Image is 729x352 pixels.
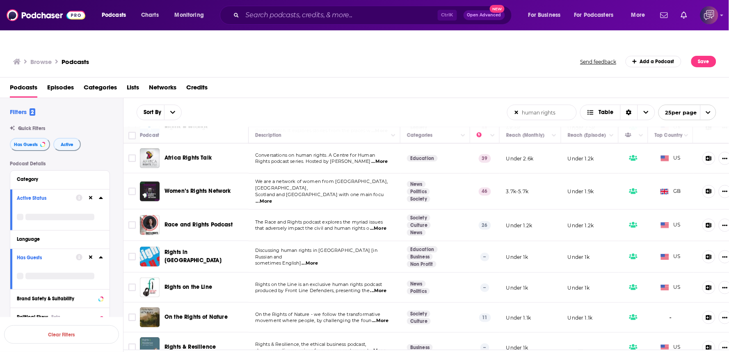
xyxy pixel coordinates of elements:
span: Rights podcast series. Hosted by [PERSON_NAME] [255,158,371,164]
a: News [407,181,426,187]
p: 46 [479,187,491,196]
span: Toggle select row [128,155,136,162]
button: Column Actions [388,131,398,141]
button: Open AdvancedNew [464,10,505,20]
p: Under 1k [506,284,528,291]
p: 3.7k-5.7k [506,188,529,195]
a: Africa Rights Talk [140,149,160,168]
div: Language [17,236,98,242]
a: On the Rights of Nature [165,313,228,322]
div: Brand Safety & Suitability [17,296,96,302]
button: Column Actions [681,131,691,141]
div: Power Score [477,130,488,140]
span: Toggle select row [128,344,136,351]
a: Rights on the Line [140,278,160,297]
button: Choose View [580,105,655,120]
div: Beta [51,314,60,320]
div: Podcast [140,130,159,140]
button: open menu [523,9,571,22]
button: Show profile menu [700,6,718,24]
span: ...More [370,288,387,294]
span: Toggle select row [128,314,136,321]
p: Under 1.9k [568,188,594,195]
span: Discussing human rights in [GEOGRAPHIC_DATA] [in Russian and [255,247,377,260]
button: Column Actions [549,131,559,141]
span: ...More [256,198,272,205]
h2: Choose List sort [137,105,182,120]
p: Under 1k [568,284,590,291]
p: 11 [479,313,491,322]
button: Column Actions [488,131,498,141]
span: Political Skew [17,314,48,320]
a: News [407,229,426,236]
button: Brand Safety & Suitability [17,293,103,303]
a: Rights & Resilience [165,343,216,352]
p: Under 1k [568,254,590,261]
span: US [661,154,681,162]
a: Lists [127,81,139,98]
div: Search podcasts, credits, & more... [228,6,520,25]
a: Women’s Rights Network [165,187,231,196]
span: Toggle select row [128,188,136,195]
span: For Podcasters [574,9,614,21]
button: open menu [164,105,181,120]
span: - [670,313,672,322]
div: Top Country [655,130,683,140]
span: movement where people, by challenging the foun [255,318,372,323]
button: open menu [137,110,164,115]
span: US [661,343,681,352]
h3: Browse [30,58,52,66]
span: US [661,283,681,292]
span: Scotland and [GEOGRAPHIC_DATA] with one main focu [255,192,384,197]
span: Africa Rights Talk [165,155,212,162]
p: __ [568,344,583,351]
span: On the Rights of Nature [165,314,228,321]
p: -- [480,283,489,292]
div: Sort Direction [620,105,638,120]
a: Charts [136,9,164,22]
a: Rights on the Line [165,283,212,292]
a: Credits [186,81,208,98]
span: ...More [370,225,386,232]
button: Column Actions [607,131,617,141]
img: Podchaser - Follow, Share and Rate Podcasts [7,7,85,23]
img: Rights in Russia [140,247,160,267]
span: ...More [371,158,388,165]
span: Toggle select row [128,222,136,229]
img: Race and Rights Podcast [140,215,160,235]
button: Has Guests [17,252,76,263]
button: Political SkewBeta [17,311,103,322]
a: News [407,281,426,287]
p: Under 1.1k [568,314,593,321]
a: Society [407,196,430,202]
span: 25 per page [659,106,697,119]
span: Ctrl K [438,10,457,21]
button: Category [17,174,103,184]
span: We are a network of women from [GEOGRAPHIC_DATA], [GEOGRAPHIC_DATA], [255,178,388,191]
p: Under 1.2k [568,222,594,229]
div: Has Guests [17,255,71,261]
span: More [631,9,645,21]
h1: Podcasts [62,58,89,66]
div: Active Status [17,195,71,201]
a: Show notifications dropdown [657,8,671,22]
a: Episodes [47,81,74,98]
p: Under 1.2k [506,222,532,229]
span: Rights & Resilience [165,344,216,351]
button: Has Guests [10,138,50,151]
span: Women’s Rights Network [165,188,231,195]
a: Categories [84,81,117,98]
span: Charts [141,9,159,21]
a: Politics [407,288,430,295]
p: Under 2.6k [506,155,534,162]
div: Category [17,176,98,182]
span: Rights on the Line is an exclusive human rights podcast [255,281,382,287]
button: Save [691,56,716,67]
span: Toggle select row [128,284,136,291]
a: Culture [407,222,431,229]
